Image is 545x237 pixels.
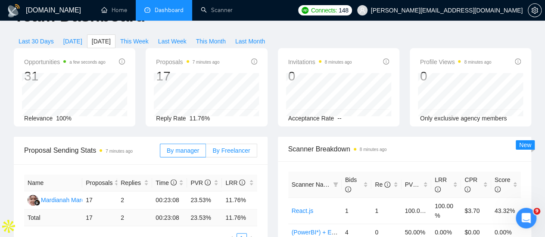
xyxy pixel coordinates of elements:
[92,37,111,46] span: [DATE]
[420,115,507,122] span: Only exclusive agency members
[59,34,87,48] button: [DATE]
[435,186,441,192] span: info-circle
[464,60,491,65] time: 8 minutes ago
[24,175,82,191] th: Name
[464,176,477,193] span: CPR
[14,34,59,48] button: Last 30 Days
[152,191,187,209] td: 00:23:08
[371,197,401,224] td: 1
[63,37,82,46] span: [DATE]
[420,57,492,67] span: Profile Views
[331,178,340,191] span: filter
[225,179,245,186] span: LRR
[212,147,250,154] span: By Freelancer
[171,179,177,185] span: info-circle
[435,176,447,193] span: LRR
[121,178,142,188] span: Replies
[24,145,160,156] span: Proposal Sending Stats
[375,181,390,188] span: Re
[461,197,491,224] td: $3.70
[383,58,389,65] span: info-circle
[405,181,425,188] span: PVR
[528,7,542,14] a: setting
[339,6,348,15] span: 148
[359,7,365,13] span: user
[156,57,219,67] span: Proposals
[360,147,387,152] time: 8 minutes ago
[190,179,211,186] span: PVR
[420,68,492,84] div: 0
[288,57,352,67] span: Invitations
[144,7,150,13] span: dashboard
[288,68,352,84] div: 0
[24,57,106,67] span: Opportunities
[41,195,100,205] div: Mardianah Mardianah
[155,6,184,14] span: Dashboard
[196,37,226,46] span: This Month
[106,149,133,154] time: 7 minutes ago
[187,191,222,209] td: 23.53%
[156,115,186,122] span: Reply Rate
[191,34,230,48] button: This Month
[431,197,461,224] td: 100.00%
[491,197,521,224] td: 43.32%
[120,37,149,46] span: This Week
[288,115,334,122] span: Acceptance Rate
[7,4,21,18] img: logo
[119,58,125,65] span: info-circle
[533,208,540,215] span: 9
[402,197,431,224] td: 100.00%
[230,34,270,48] button: Last Month
[515,58,521,65] span: info-circle
[117,191,152,209] td: 2
[235,37,265,46] span: Last Month
[82,191,117,209] td: 17
[87,34,115,48] button: [DATE]
[384,182,390,188] span: info-circle
[292,207,314,214] a: React.js
[167,147,199,154] span: By manager
[82,175,117,191] th: Proposals
[28,196,100,203] a: MMMardianah Mardianah
[190,115,210,122] span: 11.76%
[86,178,112,188] span: Proposals
[24,115,53,122] span: Relevance
[302,7,308,14] img: upwork-logo.png
[342,197,371,224] td: 1
[495,176,511,193] span: Score
[292,229,345,236] a: (PowerBI*) + Expert
[69,60,105,65] time: a few seconds ago
[193,60,220,65] time: 7 minutes ago
[19,37,54,46] span: Last 30 Days
[205,179,211,185] span: info-circle
[528,7,541,14] span: setting
[345,176,357,193] span: Bids
[158,37,187,46] span: Last Week
[117,175,152,191] th: Replies
[292,181,332,188] span: Scanner Name
[325,60,352,65] time: 8 minutes ago
[24,68,106,84] div: 31
[28,195,38,206] img: MM
[156,179,176,186] span: Time
[311,6,337,15] span: Connects:
[333,182,338,187] span: filter
[464,186,470,192] span: info-circle
[201,6,233,14] a: searchScanner
[56,115,72,122] span: 100%
[419,182,425,188] span: info-circle
[288,144,521,154] span: Scanner Breakdown
[153,34,191,48] button: Last Week
[251,58,257,65] span: info-circle
[337,115,341,122] span: --
[239,179,245,185] span: info-circle
[222,191,257,209] td: 11.76%
[101,6,127,14] a: homeHome
[34,200,40,206] img: gigradar-bm.png
[495,186,501,192] span: info-circle
[156,68,219,84] div: 17
[115,34,153,48] button: This Week
[345,186,351,192] span: info-circle
[528,3,542,17] button: setting
[516,208,536,228] iframe: Intercom live chat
